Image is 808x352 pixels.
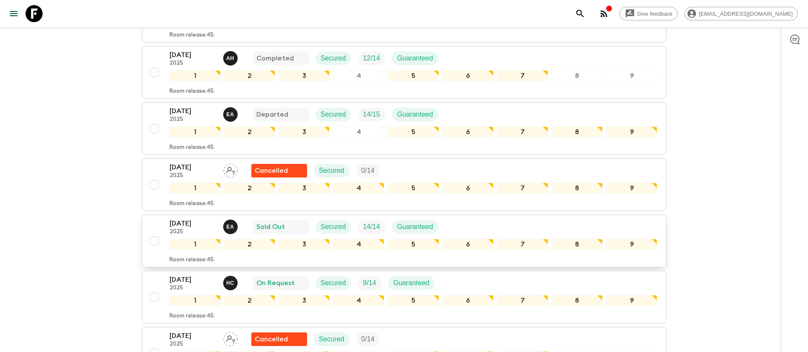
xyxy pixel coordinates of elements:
p: Secured [319,334,345,344]
div: 5 [388,70,439,81]
div: 1 [170,70,221,81]
div: 4 [333,239,384,250]
p: H C [226,280,234,286]
button: [DATE]2025Assign pack leaderFlash Pack cancellationSecuredTrip Fill123456789Room release:45 [142,158,667,211]
div: 6 [443,183,494,194]
div: Secured [316,108,351,121]
div: 7 [497,126,548,137]
div: 2 [224,295,275,306]
p: 0 / 14 [361,334,374,344]
span: Assign pack leader [223,166,238,173]
p: Cancelled [255,334,288,344]
div: 8 [552,295,603,306]
p: On Request [256,278,295,288]
button: EA [223,220,239,234]
div: 1 [170,239,221,250]
p: Secured [321,109,346,120]
div: 6 [443,295,494,306]
div: Secured [316,52,351,65]
div: 8 [552,183,603,194]
button: menu [5,5,22,22]
div: 3 [279,70,330,81]
button: [DATE]2025Ernesto AndradeDepartedSecuredTrip FillGuaranteed123456789Room release:45 [142,102,667,155]
p: 9 / 14 [363,278,376,288]
p: E A [227,223,234,230]
span: Alejandro Huambo [223,54,239,60]
div: 4 [333,295,384,306]
button: [DATE]2025Alejandro HuamboCompletedSecuredTrip FillGuaranteed123456789Room release:45 [142,46,667,99]
p: Secured [321,222,346,232]
p: Room release: 45 [170,257,214,263]
div: Trip Fill [356,332,380,346]
div: 7 [497,239,548,250]
p: 2025 [170,60,216,67]
div: 7 [497,295,548,306]
div: 1 [170,295,221,306]
div: 7 [497,70,548,81]
div: 4 [333,70,384,81]
div: 9 [606,295,657,306]
a: Give feedback [619,7,678,20]
div: 4 [333,183,384,194]
button: [DATE]2025Hector Carillo On RequestSecuredTrip FillGuaranteed123456789Room release:45 [142,271,667,323]
div: 6 [443,239,494,250]
div: 3 [279,126,330,137]
div: 6 [443,126,494,137]
div: 8 [552,239,603,250]
p: 14 / 15 [363,109,380,120]
p: Room release: 45 [170,88,214,95]
p: Room release: 45 [170,32,214,39]
span: Ernesto Andrade [223,222,239,229]
button: search adventures [572,5,589,22]
div: 7 [497,183,548,194]
p: Guaranteed [397,53,433,63]
span: Ernesto Andrade [223,110,239,117]
div: 3 [279,295,330,306]
div: Secured [314,164,350,177]
span: Give feedback [633,11,677,17]
p: Secured [321,53,346,63]
div: 2 [224,183,275,194]
div: Trip Fill [358,108,385,121]
div: 9 [606,239,657,250]
p: [DATE] [170,218,216,229]
div: 6 [443,70,494,81]
span: Assign pack leader [223,335,238,341]
div: 9 [606,126,657,137]
div: [EMAIL_ADDRESS][DOMAIN_NAME] [684,7,798,20]
div: 4 [333,126,384,137]
div: Flash Pack cancellation [251,164,307,177]
div: Secured [316,220,351,234]
p: Departed [256,109,288,120]
p: Room release: 45 [170,144,214,151]
div: 5 [388,295,439,306]
p: 2025 [170,341,216,348]
div: Trip Fill [356,164,380,177]
p: 2025 [170,116,216,123]
p: Secured [319,166,345,176]
p: 0 / 14 [361,166,374,176]
p: Guaranteed [397,222,433,232]
div: 1 [170,183,221,194]
button: [DATE]2025Ernesto AndradeSold OutSecuredTrip FillGuaranteed123456789Room release:45 [142,215,667,267]
span: [EMAIL_ADDRESS][DOMAIN_NAME] [694,11,797,17]
p: Secured [321,278,346,288]
p: 2025 [170,229,216,235]
p: Room release: 45 [170,313,214,320]
p: 12 / 14 [363,53,380,63]
div: Secured [316,276,351,290]
div: 8 [552,126,603,137]
p: Room release: 45 [170,200,214,207]
div: Trip Fill [358,220,385,234]
p: 2025 [170,172,216,179]
p: [DATE] [170,106,216,116]
p: Completed [256,53,294,63]
div: 3 [279,239,330,250]
div: 5 [388,126,439,137]
p: Sold Out [256,222,285,232]
div: 3 [279,183,330,194]
div: 2 [224,239,275,250]
div: Trip Fill [358,276,381,290]
p: [DATE] [170,50,216,60]
div: 2 [224,70,275,81]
